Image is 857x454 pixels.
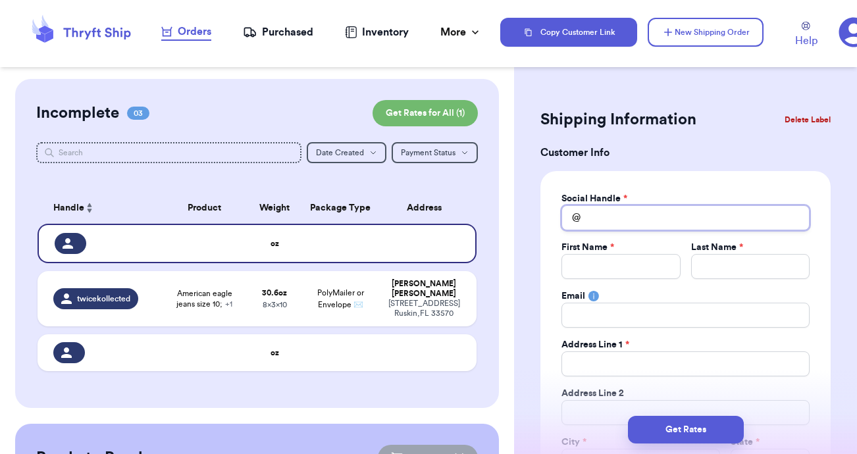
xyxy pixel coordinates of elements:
input: Search [36,142,301,163]
span: twicekollected [77,293,130,304]
label: Social Handle [561,192,627,205]
div: Orders [161,24,211,39]
span: Handle [53,201,84,215]
a: Purchased [243,24,313,40]
button: New Shipping Order [648,18,764,47]
strong: 30.6 oz [262,289,287,297]
h2: Shipping Information [540,109,696,130]
th: Address [380,192,477,224]
label: First Name [561,241,614,254]
span: PolyMailer or Envelope ✉️ [317,289,364,309]
button: Sort ascending [84,200,95,216]
span: 03 [127,107,149,120]
span: Payment Status [401,149,455,157]
button: Date Created [307,142,386,163]
span: Date Created [316,149,364,157]
button: Get Rates [628,416,744,443]
button: Delete Label [779,105,836,134]
div: @ [561,205,581,230]
strong: oz [271,240,279,247]
label: Address Line 1 [561,338,629,351]
div: More [440,24,482,40]
span: + 1 [225,300,232,308]
th: Package Type [301,192,380,224]
div: [PERSON_NAME] [PERSON_NAME] [388,279,461,299]
label: Email [561,290,585,303]
div: [STREET_ADDRESS] Ruskin , FL 33570 [388,299,461,318]
a: Inventory [345,24,409,40]
button: Payment Status [392,142,478,163]
a: Orders [161,24,211,41]
span: 8 x 3 x 10 [263,301,287,309]
label: Address Line 2 [561,387,624,400]
button: Copy Customer Link [500,18,637,47]
a: Help [795,22,818,49]
strong: oz [271,349,279,357]
th: Product [161,192,248,224]
span: American eagle jeans size 10; [169,288,240,309]
span: Help [795,33,818,49]
h2: Incomplete [36,103,119,124]
th: Weight [248,192,301,224]
label: Last Name [691,241,743,254]
h3: Customer Info [540,145,831,161]
button: Get Rates for All (1) [373,100,478,126]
